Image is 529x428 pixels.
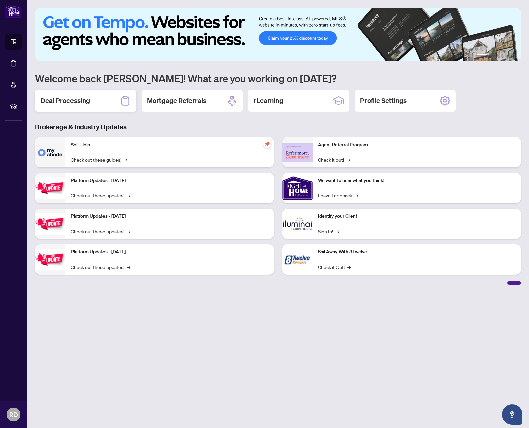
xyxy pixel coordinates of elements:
img: Self-Help [35,137,65,167]
span: RD [9,410,18,419]
p: Platform Updates - [DATE] [71,213,269,220]
img: Agent Referral Program [282,143,313,162]
img: Identify your Client [282,209,313,239]
img: We want to hear what you think! [282,173,313,203]
a: Check it Out!→ [318,263,351,271]
a: Check out these guides!→ [71,156,127,163]
button: 3 [495,54,498,57]
h2: Deal Processing [40,96,90,105]
h2: rLearning [254,96,283,105]
img: Sail Away With 8Twelve [282,244,313,275]
span: → [124,156,127,163]
h2: Profile Settings [360,96,407,105]
span: → [355,192,358,199]
a: Sign In!→ [318,227,339,235]
img: Platform Updates - July 8, 2025 [35,213,65,234]
button: 4 [501,54,503,57]
img: Platform Updates - July 21, 2025 [35,177,65,198]
button: 1 [476,54,487,57]
span: pushpin [263,140,271,148]
a: Check out these updates!→ [71,227,130,235]
p: Self-Help [71,141,269,149]
a: Check out these updates!→ [71,263,130,271]
a: Check out these updates!→ [71,192,130,199]
img: logo [5,5,22,18]
h1: Welcome back [PERSON_NAME]! What are you working on [DATE]? [35,72,521,85]
a: Leave Feedback→ [318,192,358,199]
button: 6 [511,54,514,57]
img: Platform Updates - June 23, 2025 [35,249,65,270]
span: → [127,227,130,235]
span: → [347,156,350,163]
p: Identify your Client [318,213,516,220]
img: Slide 0 [35,8,521,61]
button: 2 [490,54,493,57]
p: Sail Away With 8Twelve [318,248,516,256]
button: 5 [506,54,509,57]
span: → [347,263,351,271]
span: → [336,227,339,235]
span: → [127,263,130,271]
button: Open asap [502,404,522,425]
p: Platform Updates - [DATE] [71,177,269,184]
a: Check it out!→ [318,156,350,163]
h2: Mortgage Referrals [147,96,206,105]
h3: Brokerage & Industry Updates [35,122,521,132]
p: Platform Updates - [DATE] [71,248,269,256]
span: → [127,192,130,199]
p: Agent Referral Program [318,141,516,149]
p: We want to hear what you think! [318,177,516,184]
